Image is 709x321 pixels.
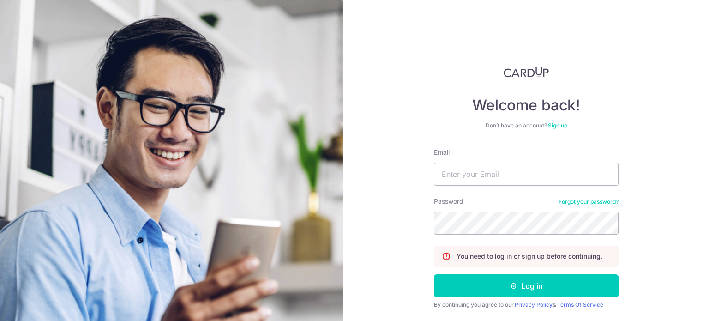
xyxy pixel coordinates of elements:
div: By continuing you agree to our & [434,301,619,309]
a: Forgot your password? [559,198,619,206]
input: Enter your Email [434,163,619,186]
h4: Welcome back! [434,96,619,115]
a: Terms Of Service [557,301,603,308]
div: Don’t have an account? [434,122,619,129]
label: Password [434,197,463,206]
button: Log in [434,274,619,297]
img: CardUp Logo [504,67,549,78]
p: You need to log in or sign up before continuing. [457,252,602,261]
a: Sign up [548,122,567,129]
label: Email [434,148,450,157]
a: Privacy Policy [515,301,553,308]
